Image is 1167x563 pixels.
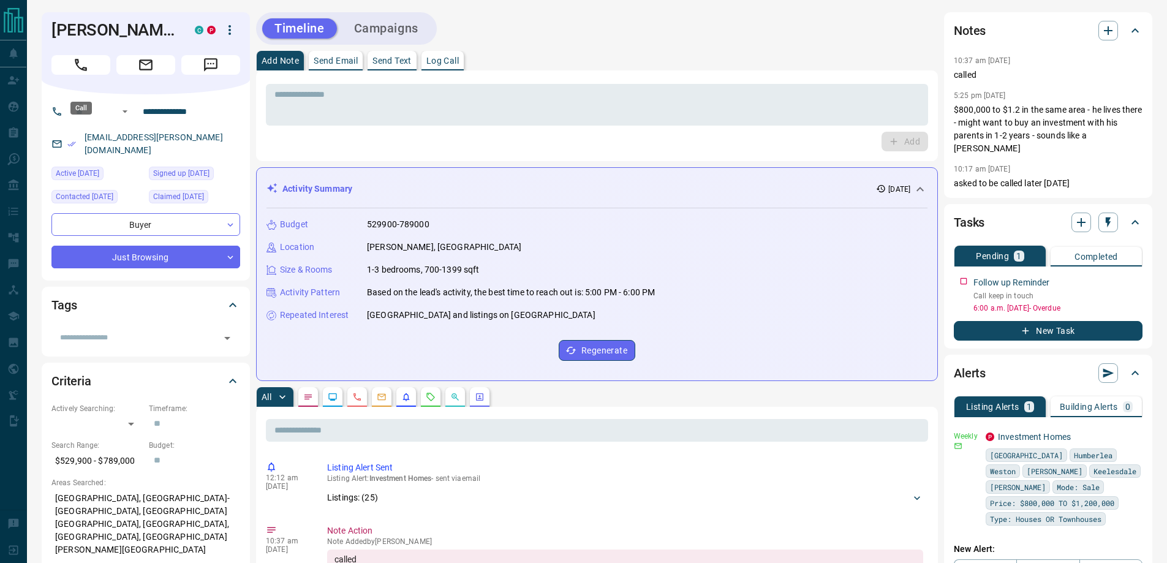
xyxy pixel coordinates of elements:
[280,218,308,231] p: Budget
[56,191,113,203] span: Contacted [DATE]
[266,178,927,200] div: Activity Summary[DATE]
[327,524,923,537] p: Note Action
[954,21,986,40] h2: Notes
[976,252,1009,260] p: Pending
[559,340,635,361] button: Regenerate
[328,392,338,402] svg: Lead Browsing Activity
[149,167,240,184] div: Fri Oct 04 2024
[51,477,240,488] p: Areas Searched:
[51,440,143,451] p: Search Range:
[51,295,77,315] h2: Tags
[153,167,210,179] span: Signed up [DATE]
[1016,252,1021,260] p: 1
[367,309,595,322] p: [GEOGRAPHIC_DATA] and listings on [GEOGRAPHIC_DATA]
[153,191,204,203] span: Claimed [DATE]
[266,537,309,545] p: 10:37 am
[954,321,1142,341] button: New Task
[116,55,175,75] span: Email
[219,330,236,347] button: Open
[327,491,378,504] p: Listings: ( 25 )
[998,432,1071,442] a: Investment Homes
[954,442,962,450] svg: Email
[954,358,1142,388] div: Alerts
[266,474,309,482] p: 12:12 am
[450,392,460,402] svg: Opportunities
[990,481,1046,493] span: [PERSON_NAME]
[51,403,143,414] p: Actively Searching:
[426,56,459,65] p: Log Call
[51,246,240,268] div: Just Browsing
[990,449,1063,461] span: [GEOGRAPHIC_DATA]
[954,165,1010,173] p: 10:17 am [DATE]
[262,18,337,39] button: Timeline
[372,56,412,65] p: Send Text
[85,132,223,155] a: [EMAIL_ADDRESS][PERSON_NAME][DOMAIN_NAME]
[262,393,271,401] p: All
[51,20,176,40] h1: [PERSON_NAME]
[118,104,132,119] button: Open
[367,286,655,299] p: Based on the lead's activity, the best time to reach out is: 5:00 PM - 6:00 PM
[280,286,340,299] p: Activity Pattern
[954,543,1142,556] p: New Alert:
[367,241,521,254] p: [PERSON_NAME], [GEOGRAPHIC_DATA]
[280,263,333,276] p: Size & Rooms
[1027,402,1032,411] p: 1
[352,392,362,402] svg: Calls
[973,290,1142,301] p: Call keep in touch
[954,56,1010,65] p: 10:37 am [DATE]
[369,474,432,483] span: Investment Homes
[314,56,358,65] p: Send Email
[954,363,986,383] h2: Alerts
[51,488,240,560] p: [GEOGRAPHIC_DATA], [GEOGRAPHIC_DATA]-[GEOGRAPHIC_DATA], [GEOGRAPHIC_DATA] [GEOGRAPHIC_DATA], [GEO...
[954,91,1006,100] p: 5:25 pm [DATE]
[990,497,1114,509] span: Price: $800,000 TO $1,200,000
[207,26,216,34] div: property.ca
[986,433,994,441] div: property.ca
[280,241,314,254] p: Location
[149,403,240,414] p: Timeframe:
[327,474,923,483] p: Listing Alert : - sent via email
[954,213,984,232] h2: Tasks
[327,461,923,474] p: Listing Alert Sent
[954,208,1142,237] div: Tasks
[966,402,1019,411] p: Listing Alerts
[426,392,436,402] svg: Requests
[67,140,76,148] svg: Email Verified
[327,486,923,509] div: Listings: (25)
[51,167,143,184] div: Sun Jul 06 2025
[401,392,411,402] svg: Listing Alerts
[303,392,313,402] svg: Notes
[1057,481,1100,493] span: Mode: Sale
[475,392,485,402] svg: Agent Actions
[1093,465,1136,477] span: Keelesdale
[1027,465,1082,477] span: [PERSON_NAME]
[149,190,240,207] div: Sat Oct 05 2024
[266,482,309,491] p: [DATE]
[51,366,240,396] div: Criteria
[954,431,978,442] p: Weekly
[327,537,923,546] p: Note Added by [PERSON_NAME]
[1125,402,1130,411] p: 0
[70,102,92,115] div: Call
[181,55,240,75] span: Message
[990,465,1016,477] span: Weston
[51,451,143,471] p: $529,900 - $789,000
[51,371,91,391] h2: Criteria
[1060,402,1118,411] p: Building Alerts
[954,104,1142,155] p: $800,000 to $1.2 in the same area - he lives there - might want to buy an investment with his par...
[195,26,203,34] div: condos.ca
[954,69,1142,81] p: called
[51,213,240,236] div: Buyer
[973,303,1142,314] p: 6:00 a.m. [DATE] - Overdue
[377,392,387,402] svg: Emails
[990,513,1101,525] span: Type: Houses OR Townhouses
[973,276,1049,289] p: Follow up Reminder
[266,545,309,554] p: [DATE]
[282,183,352,195] p: Activity Summary
[51,290,240,320] div: Tags
[51,190,143,207] div: Fri Sep 12 2025
[1074,449,1112,461] span: Humberlea
[51,55,110,75] span: Call
[342,18,431,39] button: Campaigns
[149,440,240,451] p: Budget:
